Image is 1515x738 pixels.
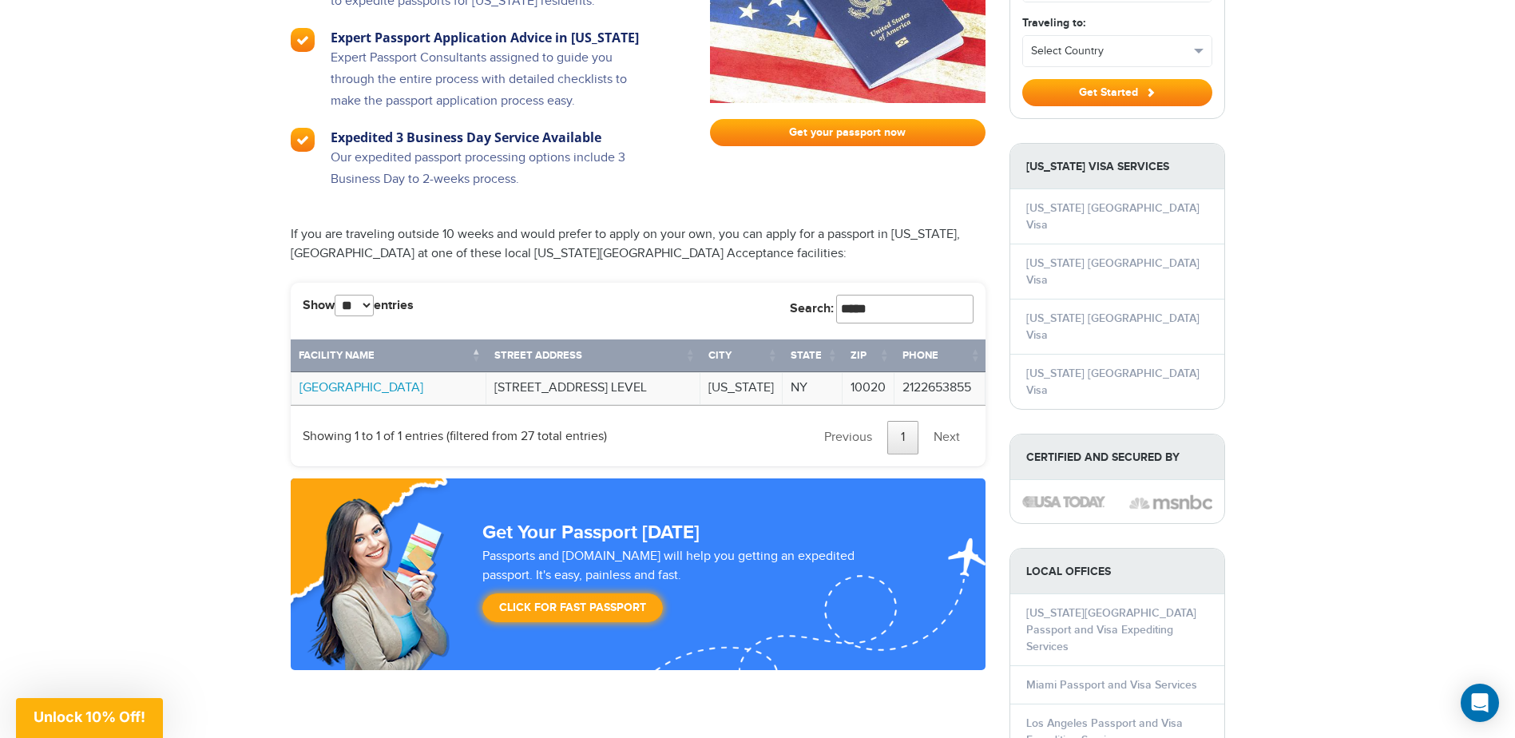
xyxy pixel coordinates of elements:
a: [US_STATE] [GEOGRAPHIC_DATA] Visa [1026,201,1200,232]
th: Facility Name: activate to sort column descending [291,339,487,372]
a: Miami Passport and Visa Services [1026,678,1197,692]
th: State: activate to sort column ascending [783,339,843,372]
td: [US_STATE] [700,372,783,405]
label: Search: [790,295,974,323]
a: [US_STATE] [GEOGRAPHIC_DATA] Visa [1026,256,1200,287]
input: Search: [836,295,974,323]
td: [STREET_ADDRESS] LEVEL [486,372,700,405]
strong: Certified and Secured by [1010,434,1224,480]
div: Open Intercom Messenger [1461,684,1499,722]
h3: Expedited 3 Business Day Service Available [331,128,659,147]
img: image description [1129,493,1212,512]
p: Expert Passport Consultants assigned to guide you through the entire process with detailed checkl... [331,47,659,128]
td: 10020 [843,372,894,405]
div: Unlock 10% Off! [16,698,163,738]
a: [US_STATE] [GEOGRAPHIC_DATA] Visa [1026,311,1200,342]
a: [US_STATE] [GEOGRAPHIC_DATA] Visa [1026,367,1200,397]
span: Select Country [1031,43,1189,59]
div: Showing 1 to 1 of 1 entries (filtered from 27 total entries) [303,418,607,446]
th: City: activate to sort column ascending [700,339,783,372]
th: Phone: activate to sort column ascending [894,339,986,372]
div: Passports and [DOMAIN_NAME] will help you getting an expedited passport. It's easy, painless and ... [476,547,912,630]
td: NY [783,372,843,405]
strong: LOCAL OFFICES [1010,549,1224,594]
th: Street Address: activate to sort column ascending [486,339,700,372]
label: Show entries [303,295,414,316]
a: Previous [811,421,886,454]
a: 1 [887,421,918,454]
th: Zip: activate to sort column ascending [843,339,894,372]
select: Showentries [335,295,374,316]
h3: Expert Passport Application Advice in [US_STATE] [331,28,659,47]
a: Click for Fast Passport [482,593,663,622]
a: Next [920,421,974,454]
img: image description [1022,496,1105,507]
a: [US_STATE][GEOGRAPHIC_DATA] Passport and Visa Expediting Services [1026,606,1196,653]
strong: Get Your Passport [DATE] [482,521,700,544]
button: Select Country [1023,36,1212,66]
td: 2122653855 [894,372,986,405]
a: [GEOGRAPHIC_DATA] [299,380,423,395]
span: Unlock 10% Off! [34,708,145,725]
p: If you are traveling outside 10 weeks and would prefer to apply on your own, you can apply for a ... [291,225,986,264]
a: Get your passport now [710,119,986,146]
label: Traveling to: [1022,14,1085,31]
p: Our expedited passport processing options include 3 Business Day to 2-weeks process. [331,147,659,206]
button: Get Started [1022,79,1212,106]
strong: [US_STATE] Visa Services [1010,144,1224,189]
